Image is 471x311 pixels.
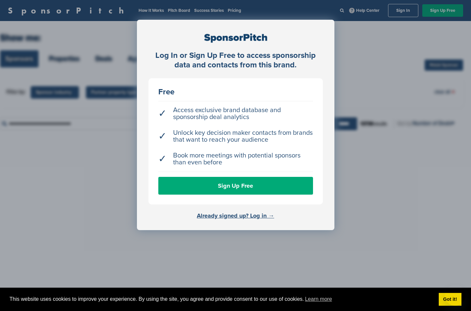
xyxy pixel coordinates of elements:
[148,51,323,70] div: Log In or Sign Up Free to access sponsorship data and contacts from this brand.
[158,110,167,117] span: ✓
[158,155,167,162] span: ✓
[10,294,433,304] span: This website uses cookies to improve your experience. By using the site, you agree and provide co...
[158,88,313,96] div: Free
[304,294,333,304] a: learn more about cookies
[158,126,313,147] li: Unlock key decision maker contacts from brands that want to reach your audience
[445,285,466,306] iframe: Button to launch messaging window
[158,104,313,124] li: Access exclusive brand database and sponsorship deal analytics
[158,149,313,169] li: Book more meetings with potential sponsors than even before
[158,177,313,195] a: Sign Up Free
[158,133,167,140] span: ✓
[439,293,461,306] a: dismiss cookie message
[197,212,274,219] a: Already signed up? Log in →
